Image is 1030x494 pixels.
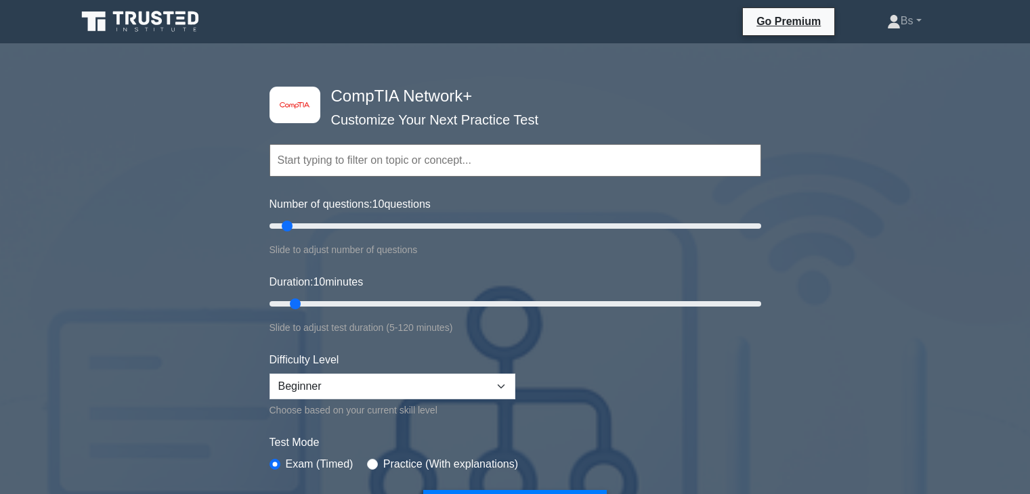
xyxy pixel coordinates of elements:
[855,7,954,35] a: Bs
[326,87,695,106] h4: CompTIA Network+
[270,144,761,177] input: Start typing to filter on topic or concept...
[748,13,829,30] a: Go Premium
[270,402,515,418] div: Choose based on your current skill level
[286,456,353,472] label: Exam (Timed)
[270,274,364,290] label: Duration: minutes
[270,352,339,368] label: Difficulty Level
[383,456,518,472] label: Practice (With explanations)
[313,276,325,288] span: 10
[270,242,761,258] div: Slide to adjust number of questions
[270,196,431,212] label: Number of questions: questions
[270,434,761,451] label: Test Mode
[270,319,761,336] div: Slide to adjust test duration (5-120 minutes)
[372,198,385,210] span: 10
